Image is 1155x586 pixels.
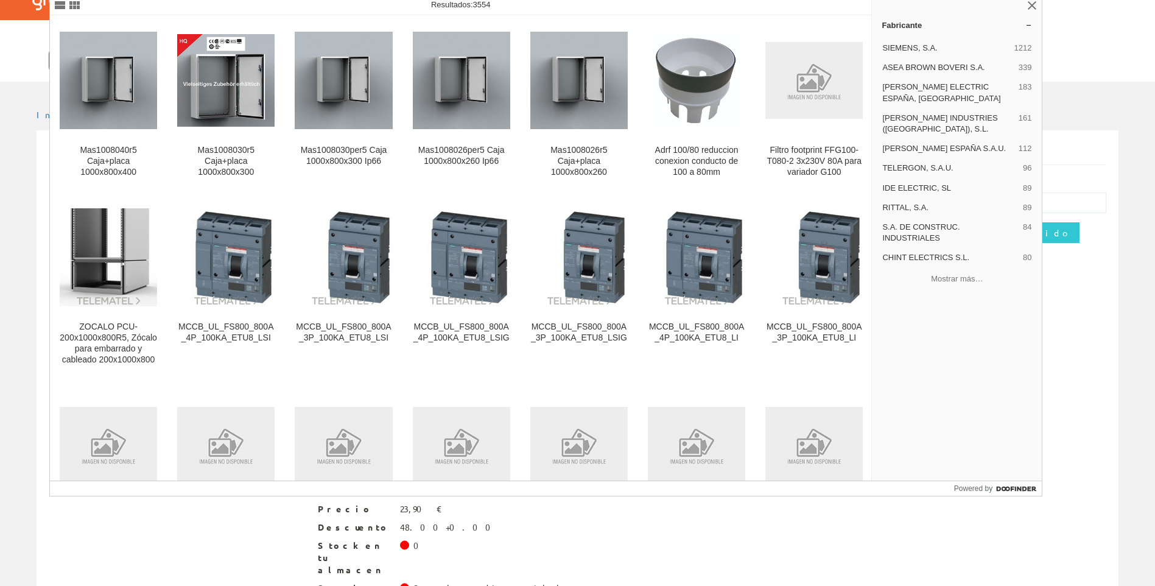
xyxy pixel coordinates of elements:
[295,32,392,129] img: Mas1008030per5 Caja 1000x800x300 Ip66
[765,145,863,178] div: Filtro footprint FFG100-T080-2 3x230V 80A para variador G100
[530,145,628,178] div: Mas1008026r5 Caja+placa 1000x800x260
[882,222,1018,244] span: S.A. DE CONSTRUC. INDUSTRIALES
[318,521,391,534] span: Descuento
[954,483,992,494] span: Powered by
[167,16,284,192] a: Mas1008030r5 Caja+placa 1000x800x300 Mas1008030r5 Caja+placa 1000x800x300
[413,407,510,483] img: SIMATIC HMI TP1000F MOBILE RO pantalla TFT 10,0, 1280 × 800 píxeles, 16 mill. colores, mando táctil
[756,16,872,192] a: Filtro footprint FFG100-T080-2 3x230V 80A para variador G100 Filtro footprint FFG100-T080-2 3x230...
[882,62,1013,73] span: ASEA BROWN BOVERI S.A.
[882,43,1009,54] span: SIEMENS, S.A.
[882,82,1013,104] span: [PERSON_NAME] ELECTRIC ESPAÑA, [GEOGRAPHIC_DATA]
[1023,163,1031,174] span: 96
[756,192,872,379] a: MCCB_UL_FS800_800A_3P_100KA_ETU8_LI MCCB_UL_FS800_800A_3P_100KA_ETU8_LI
[765,407,863,483] img: Bat. Serie 800 FILTROS 180 Hz; Pasos 50+11*100; Dim. 2070*2400*600; Pot.(400V) 1000 Kvar con Seccion
[530,322,628,344] div: MCCB_UL_FS800_800A_3P_100KA_ETU8_LSIG
[50,192,167,379] a: ZOCALO PCU-200x1000x800R5, Zócalo para embarrado y cableado 200x1000x800 ZOCALO PCU-200x1000x800R...
[1023,183,1031,194] span: 89
[400,521,498,534] div: 48.00+0.00
[177,322,275,344] div: MCCB_UL_FS800_800A_4P_100KA_ETU8_LSI
[882,113,1013,135] span: [PERSON_NAME] INDUSTRIES ([GEOGRAPHIC_DATA]), S.L.
[177,407,275,483] img: Int. bastidor abierto, AC800/1000/1150V, 3P, 2500/1000, Fijo, Manual, HU 65kA (800V)
[1019,113,1032,135] span: 161
[295,322,392,344] div: MCCB_UL_FS800_800A_3P_100KA_ETU8_LSI
[177,145,275,178] div: Mas1008030r5 Caja+placa 1000x800x300
[413,322,510,344] div: MCCB_UL_FS800_800A_4P_100KA_ETU8_LSIG
[954,481,1042,496] a: Powered by
[877,269,1037,289] button: Mostrar más…
[882,163,1018,174] span: TELERGON, S.A.U.
[177,34,275,127] img: Mas1008030r5 Caja+placa 1000x800x300
[648,32,745,129] img: Adrf 100/80 reduccion conexion conducto de 100 a 80mm
[60,208,157,306] img: ZOCALO PCU-200x1000x800R5, Zócalo para embarrado y cableado 200x1000x800
[648,145,745,178] div: Adrf 100/80 reduccion conexion conducto de 100 a 80mm
[318,503,391,515] span: Precio
[295,145,392,167] div: Mas1008030per5 Caja 1000x800x300 Ip66
[1014,43,1031,54] span: 1212
[882,183,1018,194] span: IDE ELECTRIC, SL
[648,322,745,344] div: MCCB_UL_FS800_800A_4P_100KA_ETU8_LI
[1023,202,1031,213] span: 89
[530,32,628,129] img: Mas1008026r5 Caja+placa 1000x800x260
[648,407,745,483] img: Bat. Serie 800 FILTROS 180 Hz; Pasos 12*100; Dim. 2070*2400*600; Pot.(400V) 1000 Kvar con Interrupto
[285,192,402,379] a: MCCB_UL_FS800_800A_3P_100KA_ETU8_LSI MCCB_UL_FS800_800A_3P_100KA_ETU8_LSI
[765,42,863,118] img: Filtro footprint FFG100-T080-2 3x230V 80A para variador G100
[638,192,755,379] a: MCCB_UL_FS800_800A_4P_100KA_ETU8_LI MCCB_UL_FS800_800A_4P_100KA_ETU8_LI
[413,540,426,552] div: 0
[882,202,1018,213] span: RITTAL, S.A.
[403,192,520,379] a: MCCB_UL_FS800_800A_4P_100KA_ETU8_LSIG MCCB_UL_FS800_800A_4P_100KA_ETU8_LSIG
[1023,252,1031,263] span: 80
[60,145,157,178] div: Mas1008040r5 Caja+placa 1000x800x400
[403,16,520,192] a: Mas1008026per5 Caja 1000x800x260 Ip66 Mas1008026per5 Caja 1000x800x260 Ip66
[413,208,510,306] img: MCCB_UL_FS800_800A_4P_100KA_ETU8_LSIG
[530,208,628,306] img: MCCB_UL_FS800_800A_3P_100KA_ETU8_LSIG
[413,145,510,167] div: Mas1008026per5 Caja 1000x800x260 Ip66
[177,208,275,306] img: MCCB_UL_FS800_800A_4P_100KA_ETU8_LSI
[50,16,167,192] a: Mas1008040r5 Caja+placa 1000x800x400 Mas1008040r5 Caja+placa 1000x800x400
[1019,62,1032,73] span: 339
[882,252,1018,263] span: CHINT ELECTRICS S.L.
[167,192,284,379] a: MCCB_UL_FS800_800A_4P_100KA_ETU8_LSI MCCB_UL_FS800_800A_4P_100KA_ETU8_LSI
[37,109,88,120] a: Inicio
[60,32,157,129] img: Mas1008040r5 Caja+placa 1000x800x400
[318,540,391,576] span: Stock en tu almacen
[521,16,637,192] a: Mas1008026r5 Caja+placa 1000x800x260 Mas1008026r5 Caja+placa 1000x800x260
[882,143,1013,154] span: [PERSON_NAME] ESPAÑA S.A.U.
[1019,82,1032,104] span: 183
[60,322,157,365] div: ZOCALO PCU-200x1000x800R5, Zócalo para embarrado y cableado 200x1000x800
[413,32,510,129] img: Mas1008026per5 Caja 1000x800x260 Ip66
[1023,222,1031,244] span: 84
[530,407,628,483] img: Bat. Serie 800 FILTROS 180 Hz; Pasos 12*100; Dim. 2070*2400*600; Pot.(400V) 1000 Kvar con Seccionado
[765,322,863,344] div: MCCB_UL_FS800_800A_3P_100KA_ETU8_LI
[60,407,157,483] img: Int. bastidor abierto, AC800/1000/1150V, 3P, 2500/1000, Fijo, Motorizado, HU 65kA (800V)
[295,407,392,483] img: SIMATIC HMI TP1000F MOBILE 10.0 TFT display, 1280x800 pixels, 16 million colors, Touch operation, t
[521,192,637,379] a: MCCB_UL_FS800_800A_3P_100KA_ETU8_LSIG MCCB_UL_FS800_800A_3P_100KA_ETU8_LSIG
[765,208,863,306] img: MCCB_UL_FS800_800A_3P_100KA_ETU8_LI
[295,208,392,306] img: MCCB_UL_FS800_800A_3P_100KA_ETU8_LSI
[638,16,755,192] a: Adrf 100/80 reduccion conexion conducto de 100 a 80mm Adrf 100/80 reduccion conexion conducto de ...
[1019,143,1032,154] span: 112
[872,15,1042,35] a: Fabricante
[648,208,745,306] img: MCCB_UL_FS800_800A_4P_100KA_ETU8_LI
[400,503,443,515] div: 23,90 €
[285,16,402,192] a: Mas1008030per5 Caja 1000x800x300 Ip66 Mas1008030per5 Caja 1000x800x300 Ip66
